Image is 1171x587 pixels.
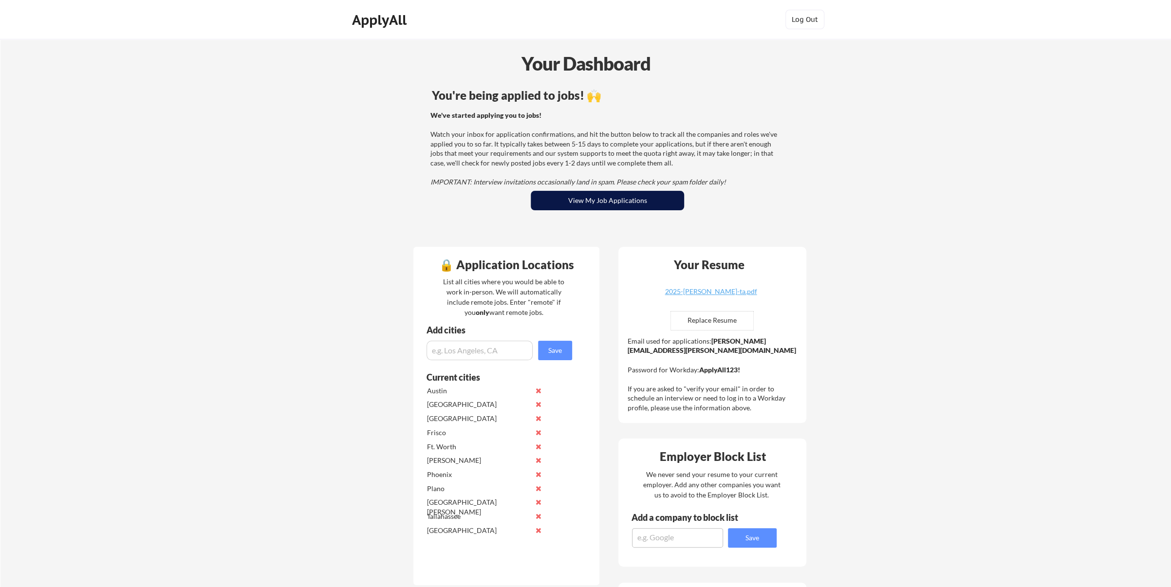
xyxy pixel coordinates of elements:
div: Ft. Worth [427,442,530,452]
div: Phoenix [427,470,530,479]
div: [GEOGRAPHIC_DATA] [427,414,530,423]
div: Austin [427,386,530,396]
div: Add a company to block list [632,513,753,522]
div: Current cities [427,373,561,382]
div: Add cities [427,326,575,334]
div: Employer Block List [622,451,803,462]
div: Your Resume [661,259,757,271]
div: 🔒 Application Locations [416,259,597,271]
strong: [PERSON_NAME][EMAIL_ADDRESS][PERSON_NAME][DOMAIN_NAME] [628,337,796,355]
div: ApplyAll [352,12,409,28]
div: Email used for applications: Password for Workday: If you are asked to "verify your email" in ord... [628,336,799,413]
input: e.g. Los Angeles, CA [427,341,533,360]
div: [GEOGRAPHIC_DATA][PERSON_NAME] [427,497,530,516]
a: 2025-[PERSON_NAME]-ta.pdf [653,288,769,303]
strong: We've started applying you to jobs! [430,111,541,119]
div: Watch your inbox for application confirmations, and hit the button below to track all the compani... [430,110,781,187]
button: View My Job Applications [531,191,684,210]
div: [GEOGRAPHIC_DATA] [427,400,530,409]
button: Save [728,528,777,548]
div: Frisco [427,428,530,438]
button: Save [538,341,572,360]
div: [GEOGRAPHIC_DATA] [427,526,530,535]
div: [PERSON_NAME] [427,456,530,465]
strong: only [475,308,489,316]
div: Tallahassee [427,512,530,521]
div: You're being applied to jobs! 🙌 [432,90,783,101]
div: 2025-[PERSON_NAME]-ta.pdf [653,288,769,295]
div: We never send your resume to your current employer. Add any other companies you want us to avoid ... [642,469,781,500]
div: Your Dashboard [1,50,1171,77]
div: Plano [427,484,530,494]
em: IMPORTANT: Interview invitations occasionally land in spam. Please check your spam folder daily! [430,178,726,186]
strong: ApplyAll123! [699,366,740,374]
button: Log Out [785,10,824,29]
div: List all cities where you would be able to work in-person. We will automatically include remote j... [437,276,571,317]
